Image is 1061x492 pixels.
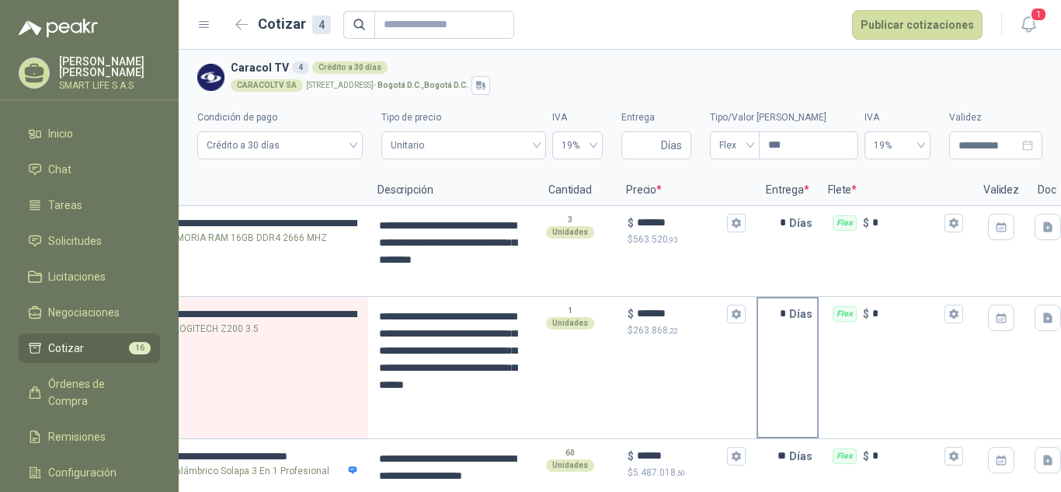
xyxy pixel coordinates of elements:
span: ,22 [668,326,677,335]
div: Flex [833,306,857,322]
div: Flex [833,448,857,464]
div: CARACOLTV SA [231,79,303,92]
h2: Cotizar [258,13,331,35]
a: Órdenes de Compra [19,369,160,416]
div: Crédito a 30 días [312,61,388,74]
a: Negociaciones [19,298,160,327]
span: 563.520 [633,234,677,245]
img: Logo peakr [19,19,98,37]
input: Flex $ [872,450,941,462]
p: $ [628,323,746,338]
label: Tipo de precio [381,110,545,125]
input: Flex $ [872,217,941,229]
button: Publicar cotizaciones [852,10,983,40]
span: ,93 [668,236,677,244]
a: Tareas [19,190,160,220]
a: Cotizar16 [19,333,160,363]
span: 19% [562,134,593,157]
p: Días [789,298,819,330]
label: IVA [864,110,931,125]
label: Condición de pago [197,110,363,125]
div: 4 [292,61,309,74]
input: $$263.868,22 [637,308,724,319]
span: Cotizar [48,340,84,357]
span: Remisiones [48,428,106,445]
span: 19% [874,134,921,157]
h3: Caracol TV [231,59,1036,76]
span: Flex [719,134,750,157]
a: Configuración [19,458,160,487]
a: Inicio [19,119,160,148]
button: Flex $ [944,447,963,466]
button: $$5.487.018,60 [727,447,746,466]
p: $ [863,215,869,232]
p: $ [628,448,634,465]
p: $ [863,305,869,323]
button: Flex $ [944,214,963,232]
span: Órdenes de Compra [48,375,145,410]
p: 1 [568,305,572,317]
span: Licitaciones [48,268,106,285]
p: Cantidad [524,175,617,206]
p: 60 [565,447,575,459]
p: $ [863,448,869,465]
p: Precio [617,175,757,206]
input: -MODULO MEMORIA RAM 16GB DDR4 2666 MHZ [68,218,357,229]
div: Unidades [546,317,594,330]
span: 1 [1030,7,1047,22]
p: Días [789,441,819,472]
input: $$563.520,93 [637,217,724,229]
span: Negociaciones [48,304,120,321]
label: Validez [949,110,1042,125]
span: Configuración [48,464,117,481]
p: Producto [57,175,368,206]
a: Solicitudes [19,226,160,256]
p: $ [628,215,634,232]
span: Chat [48,161,71,178]
a: Licitaciones [19,262,160,291]
span: Crédito a 30 días [207,134,353,157]
input: $$5.487.018,60 [637,450,724,462]
div: Unidades [546,226,594,239]
button: Flex $ [944,305,963,323]
p: Descripción [368,175,524,206]
div: 4 [312,16,331,34]
label: Tipo/Valor [PERSON_NAME] [710,110,858,125]
span: Unitario [391,134,536,157]
span: Días [661,132,682,159]
p: Validez [974,175,1028,206]
input: Flex $ [872,308,941,319]
input: -PARLANTES LOGITECH Z200 3.5 [68,308,357,321]
span: Tareas [48,197,82,214]
p: Entrega [757,175,819,206]
button: $$263.868,22 [727,305,746,323]
a: Chat [19,155,160,184]
div: Flex [833,215,857,231]
label: Entrega [621,110,691,125]
div: Unidades [546,459,594,472]
span: ,60 [676,469,685,477]
input: -Micrófono Inalámbrico Solapa 3 En 1 Profesional F11-2 X2 [68,451,357,462]
p: 3 [568,214,572,226]
span: 263.868 [633,325,677,336]
p: Flete [819,175,974,206]
span: Inicio [48,125,73,142]
img: Company Logo [197,64,224,91]
label: IVA [552,110,603,125]
p: $ [628,232,746,247]
p: [STREET_ADDRESS] - [306,82,468,89]
span: Solicitudes [48,232,102,249]
span: 5.487.018 [633,467,685,478]
span: 16 [129,342,151,354]
p: Días [789,208,819,239]
button: $$563.520,93 [727,214,746,232]
p: $ [628,466,746,480]
button: 1 [1014,11,1042,39]
p: [PERSON_NAME] [PERSON_NAME] [59,56,160,78]
p: SMART LIFE S.A.S [59,81,160,90]
p: - MODULO MEMORIA RAM 16GB DDR4 2666 MHZ [68,231,327,246]
a: Remisiones [19,422,160,452]
strong: Bogotá D.C. , Bogotá D.C. [377,81,468,89]
p: $ [628,305,634,323]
